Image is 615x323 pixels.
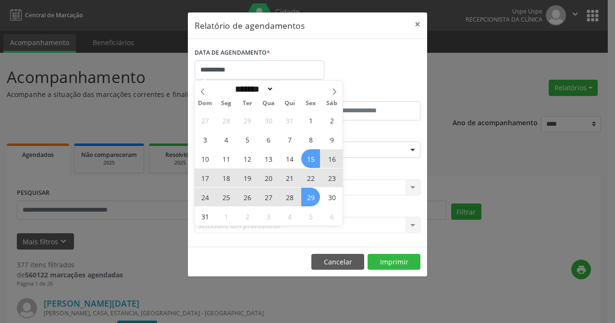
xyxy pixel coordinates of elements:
[310,86,420,101] label: ATÉ
[217,111,235,130] span: Julho 28, 2025
[238,207,257,226] span: Setembro 2, 2025
[259,168,278,187] span: Agosto 20, 2025
[196,207,214,226] span: Agosto 31, 2025
[196,130,214,149] span: Agosto 3, 2025
[259,130,278,149] span: Agosto 6, 2025
[301,149,320,168] span: Agosto 15, 2025
[196,111,214,130] span: Julho 27, 2025
[368,254,420,270] button: Imprimir
[280,111,299,130] span: Julho 31, 2025
[280,168,299,187] span: Agosto 21, 2025
[408,12,427,36] button: Close
[280,207,299,226] span: Setembro 4, 2025
[238,130,257,149] span: Agosto 5, 2025
[301,207,320,226] span: Setembro 5, 2025
[259,188,278,206] span: Agosto 27, 2025
[196,188,214,206] span: Agosto 24, 2025
[322,130,341,149] span: Agosto 9, 2025
[322,168,341,187] span: Agosto 23, 2025
[322,111,341,130] span: Agosto 2, 2025
[301,130,320,149] span: Agosto 8, 2025
[196,149,214,168] span: Agosto 10, 2025
[311,254,364,270] button: Cancelar
[280,130,299,149] span: Agosto 7, 2025
[238,149,257,168] span: Agosto 12, 2025
[195,19,305,32] h5: Relatório de agendamentos
[195,100,216,107] span: Dom
[259,111,278,130] span: Julho 30, 2025
[301,168,320,187] span: Agosto 22, 2025
[217,188,235,206] span: Agosto 25, 2025
[216,100,237,107] span: Seg
[322,149,341,168] span: Agosto 16, 2025
[232,84,274,94] select: Month
[301,111,320,130] span: Agosto 1, 2025
[300,100,321,107] span: Sex
[274,84,306,94] input: Year
[217,149,235,168] span: Agosto 11, 2025
[217,168,235,187] span: Agosto 18, 2025
[301,188,320,206] span: Agosto 29, 2025
[321,100,343,107] span: Sáb
[322,188,341,206] span: Agosto 30, 2025
[280,149,299,168] span: Agosto 14, 2025
[217,130,235,149] span: Agosto 4, 2025
[195,46,270,60] label: DATA DE AGENDAMENTO
[280,188,299,206] span: Agosto 28, 2025
[259,207,278,226] span: Setembro 3, 2025
[217,207,235,226] span: Setembro 1, 2025
[259,149,278,168] span: Agosto 13, 2025
[238,188,257,206] span: Agosto 26, 2025
[258,100,279,107] span: Qua
[322,207,341,226] span: Setembro 6, 2025
[238,168,257,187] span: Agosto 19, 2025
[279,100,300,107] span: Qui
[237,100,258,107] span: Ter
[196,168,214,187] span: Agosto 17, 2025
[238,111,257,130] span: Julho 29, 2025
